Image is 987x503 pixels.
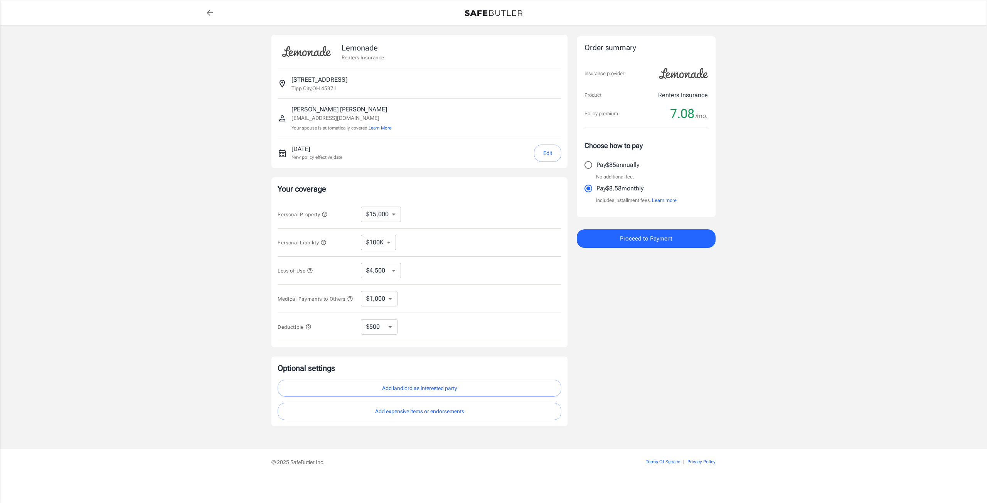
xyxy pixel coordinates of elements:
p: Renters Insurance [658,91,708,100]
svg: New policy start date [278,149,287,158]
img: Lemonade [655,63,712,84]
div: Order summary [584,42,708,54]
span: Personal Liability [278,240,327,246]
span: 7.08 [670,106,694,121]
p: [PERSON_NAME] [PERSON_NAME] [291,105,391,114]
p: Policy premium [584,110,618,118]
a: Privacy Policy [687,459,716,464]
span: Proceed to Payment [620,234,672,244]
a: back to quotes [202,5,217,20]
p: Choose how to pay [584,140,708,151]
svg: Insured address [278,79,287,88]
span: Medical Payments to Others [278,296,353,302]
button: Add expensive items or endorsements [278,403,561,420]
p: Renters Insurance [342,54,384,61]
svg: Insured person [278,114,287,123]
p: Tipp City , OH 45371 [291,84,337,92]
button: Proceed to Payment [577,229,716,248]
img: Lemonade [278,41,335,62]
p: Your spouse is automatically covered. [291,124,391,132]
p: [DATE] [291,145,342,154]
p: Insurance provider [584,70,624,77]
span: Personal Property [278,212,328,217]
button: Personal Liability [278,238,327,247]
p: [STREET_ADDRESS] [291,75,347,84]
a: Terms Of Service [646,459,680,464]
p: Product [584,91,601,99]
p: © 2025 SafeButler Inc. [271,458,602,466]
p: [EMAIL_ADDRESS][DOMAIN_NAME] [291,114,391,122]
p: Your coverage [278,183,561,194]
span: /mo. [696,111,708,121]
p: Lemonade [342,42,384,54]
img: Back to quotes [465,10,522,16]
button: Learn more [652,197,677,204]
p: No additional fee. [596,173,634,181]
p: Includes installment fees. [596,197,677,204]
span: Deductible [278,324,312,330]
button: Deductible [278,322,312,331]
button: Learn More [369,124,391,131]
button: Loss of Use [278,266,313,275]
button: Edit [534,145,561,162]
span: | [683,459,684,464]
span: Loss of Use [278,268,313,274]
p: Pay $85 annually [596,160,639,170]
button: Medical Payments to Others [278,294,353,303]
p: Optional settings [278,363,561,373]
button: Personal Property [278,210,328,219]
p: New policy effective date [291,154,342,161]
p: Pay $8.58 monthly [596,184,643,193]
button: Add landlord as interested party [278,380,561,397]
